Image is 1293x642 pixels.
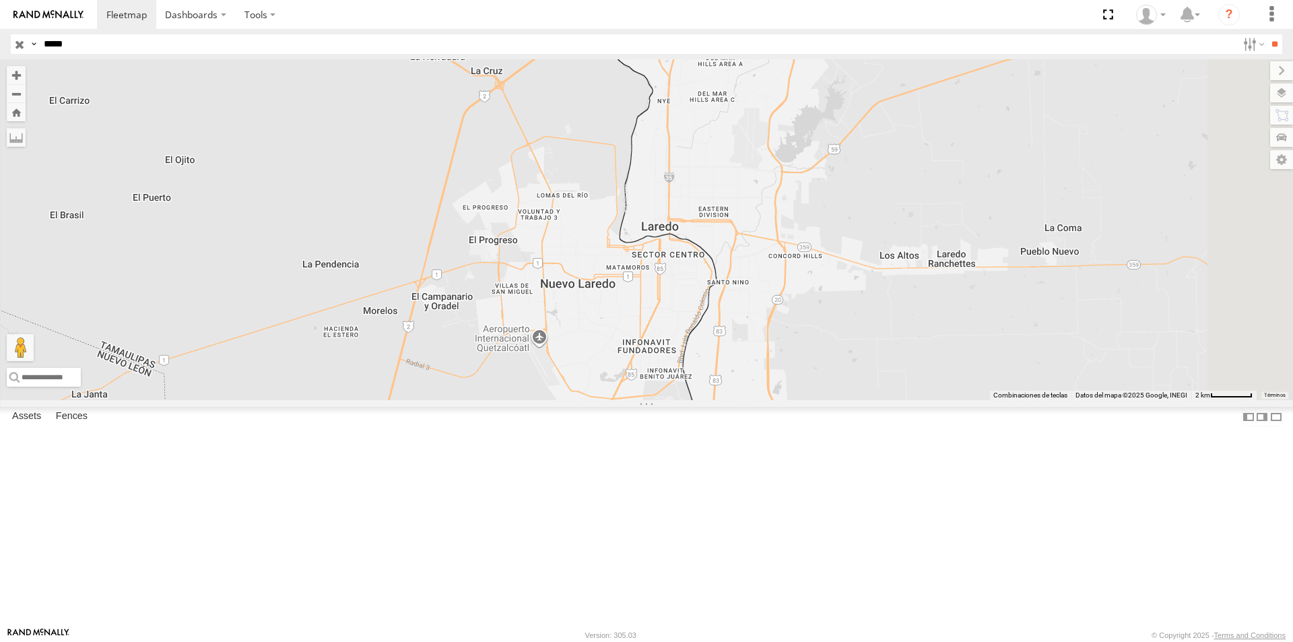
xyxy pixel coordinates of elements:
button: Escala del mapa: 2 km por 59 píxeles [1191,391,1257,400]
label: Hide Summary Table [1269,407,1283,426]
a: Términos [1264,392,1286,397]
button: Zoom in [7,66,26,84]
button: Combinaciones de teclas [993,391,1067,400]
img: rand-logo.svg [13,10,84,20]
label: Assets [5,408,48,426]
div: © Copyright 2025 - [1152,631,1286,639]
button: Zoom out [7,84,26,103]
label: Dock Summary Table to the Right [1255,407,1269,426]
i: ? [1218,4,1240,26]
div: Jose Anaya [1131,5,1170,25]
label: Map Settings [1270,150,1293,169]
label: Dock Summary Table to the Left [1242,407,1255,426]
label: Search Filter Options [1238,34,1267,54]
span: Datos del mapa ©2025 Google, INEGI [1075,391,1187,399]
div: Version: 305.03 [585,631,636,639]
label: Measure [7,128,26,147]
span: 2 km [1195,391,1210,399]
a: Terms and Conditions [1214,631,1286,639]
label: Search Query [28,34,39,54]
a: Visit our Website [7,629,69,642]
label: Fences [49,408,94,426]
button: Zoom Home [7,103,26,121]
button: Arrastra al hombrecito al mapa para abrir Street View [7,334,34,361]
